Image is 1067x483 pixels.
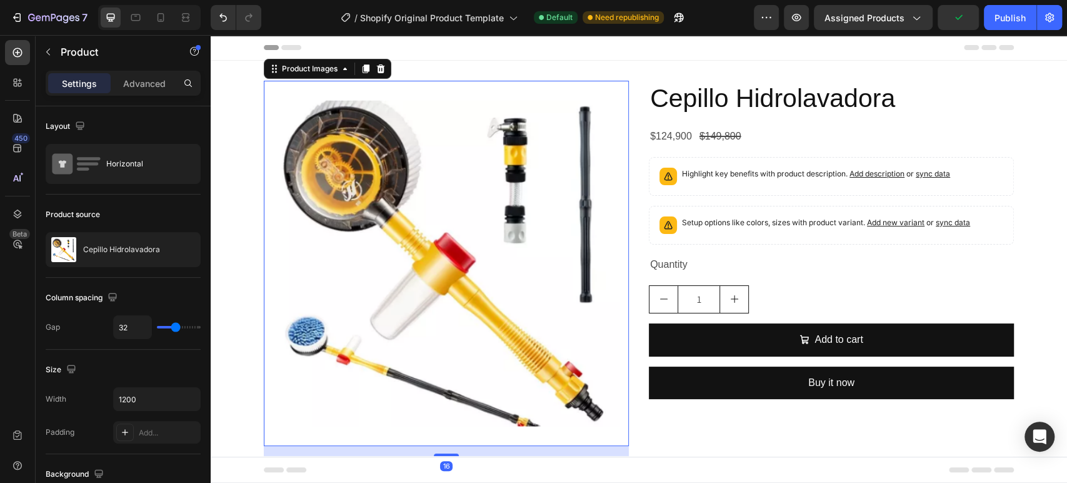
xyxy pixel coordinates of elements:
[1024,422,1054,452] div: Open Intercom Messenger
[360,11,504,24] span: Shopify Original Product Template
[438,220,803,240] div: Quantity
[114,316,151,338] input: Auto
[439,251,467,278] button: decrement
[139,427,198,439] div: Add...
[9,229,30,239] div: Beta
[46,394,66,405] div: Width
[714,183,759,192] span: or
[509,251,538,278] button: increment
[438,46,803,81] h2: Cepillo Hidrolavadora
[705,134,739,143] span: sync data
[471,133,739,145] p: Highlight key benefits with product description.
[61,44,167,59] p: Product
[46,118,88,135] div: Layout
[106,150,183,178] div: Horizontal
[229,426,242,436] div: 16
[994,11,1026,24] div: Publish
[46,290,120,307] div: Column spacing
[46,322,60,333] div: Gap
[467,251,509,278] input: quantity
[211,5,261,30] div: Undo/Redo
[5,5,93,30] button: 7
[604,296,652,314] div: Add to cart
[51,237,76,262] img: product feature img
[725,183,759,192] span: sync data
[814,5,933,30] button: Assigned Products
[546,12,573,23] span: Default
[62,77,97,90] p: Settings
[438,288,803,322] button: Add to cart
[12,133,30,143] div: 450
[984,5,1036,30] button: Publish
[82,10,88,25] p: 7
[46,209,100,220] div: Product source
[488,91,532,112] div: $149,800
[639,134,694,143] span: Add description
[46,427,74,438] div: Padding
[694,134,739,143] span: or
[824,11,904,24] span: Assigned Products
[46,466,106,483] div: Background
[471,181,759,194] p: Setup options like colors, sizes with product variant.
[211,35,1067,483] iframe: Design area
[598,339,644,357] div: Buy it now
[354,11,358,24] span: /
[46,362,79,379] div: Size
[595,12,659,23] span: Need republishing
[656,183,714,192] span: Add new variant
[123,77,166,90] p: Advanced
[438,332,803,365] button: Buy it now
[438,91,483,112] div: $124,900
[83,245,160,254] p: Cepillo Hidrolavadora
[114,388,200,410] input: Auto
